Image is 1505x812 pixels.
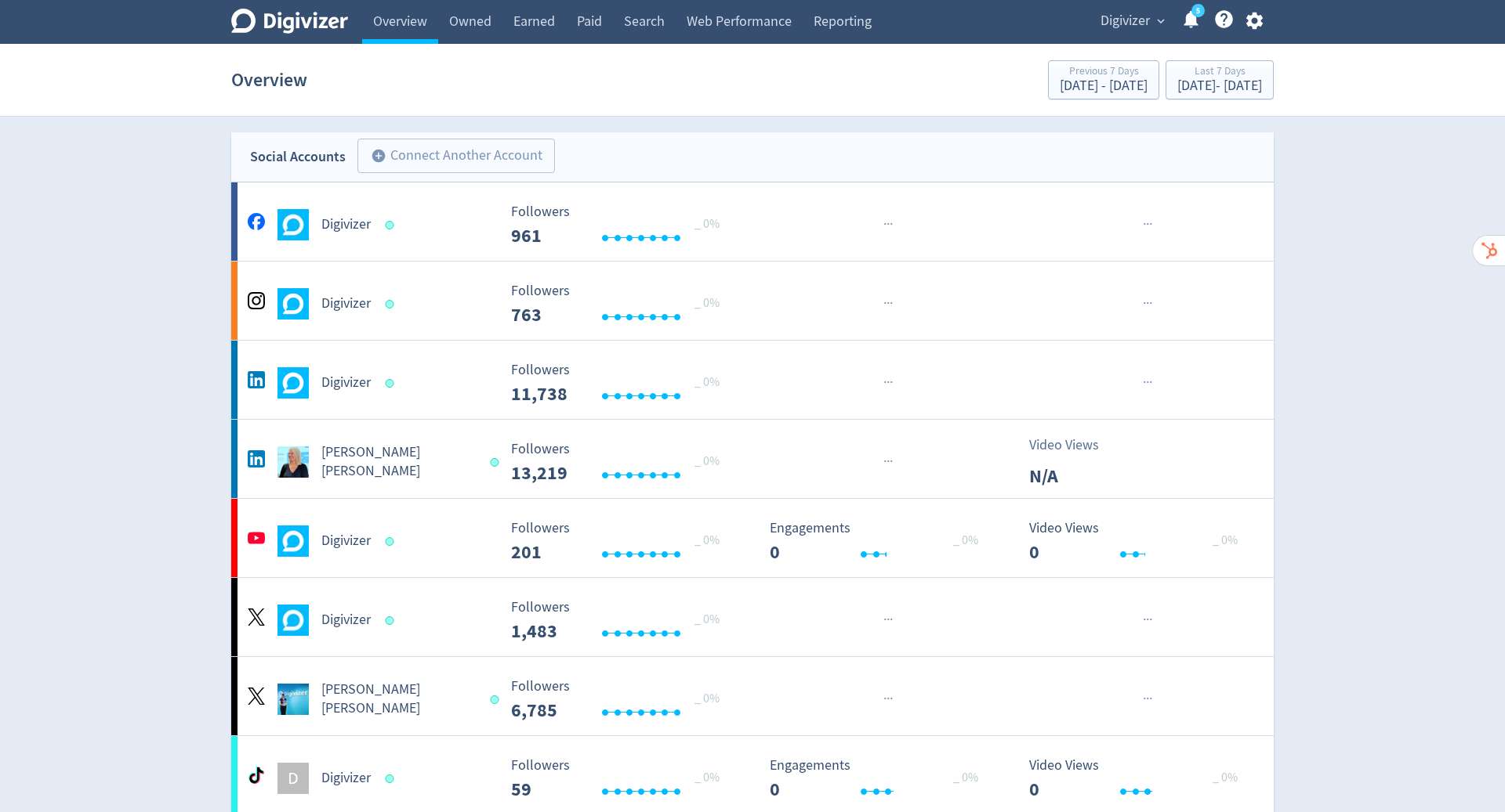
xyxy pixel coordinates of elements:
span: Digivizer [1101,9,1150,34]
span: · [887,215,890,234]
span: · [883,689,887,709]
span: Data last synced: 2 Oct 2025, 6:02am (AEST) [490,458,503,467]
div: Social Accounts [250,146,346,168]
a: Digivizer undefinedDigivizer Followers --- _ 0% Followers 11,738 ······ [231,341,1274,419]
span: · [887,689,890,709]
span: · [1149,294,1152,313]
span: · [1146,373,1149,392]
span: · [887,294,890,313]
span: Data last synced: 1 Oct 2025, 6:01pm (AEST) [490,695,503,704]
div: [DATE] - [DATE] [1177,79,1262,93]
span: · [1143,689,1146,709]
span: · [883,215,887,234]
span: · [1149,373,1152,392]
span: add_circle [371,148,386,164]
span: · [1149,689,1152,709]
a: Digivizer undefinedDigivizer Followers --- _ 0% Followers 1,483 ······ [231,578,1274,656]
span: _ 0% [1213,532,1238,548]
button: Digivizer [1095,9,1169,34]
p: Video Views [1029,435,1119,456]
span: · [887,452,890,471]
span: · [883,452,887,471]
span: _ 0% [694,374,720,390]
svg: Followers --- [503,521,738,562]
span: · [1146,610,1149,630]
span: · [890,689,893,709]
svg: Followers --- [503,204,738,246]
button: Last 7 Days[DATE]- [DATE] [1166,60,1274,99]
span: _ 0% [694,216,720,232]
div: D [277,763,309,794]
h1: Overview [231,55,307,105]
span: · [1143,215,1146,234]
h5: Digivizer [321,294,371,313]
div: [DATE] - [DATE] [1060,79,1148,93]
h5: Digivizer [321,215,371,234]
span: · [1149,215,1152,234]
img: Digivizer undefined [277,288,309,319]
span: _ 0% [694,295,720,311]
img: Digivizer undefined [277,367,309,399]
span: · [1143,373,1146,392]
span: _ 0% [694,532,720,548]
img: Digivizer undefined [277,604,309,636]
span: Data last synced: 1 Oct 2025, 7:02pm (AEST) [386,774,399,783]
a: Digivizer undefinedDigivizer Followers --- _ 0% Followers 201 Engagements 0 Engagements 0 _ 0% Vi... [231,499,1274,577]
svg: Followers --- [503,442,738,483]
span: _ 0% [694,691,720,706]
span: · [883,294,887,313]
h5: Digivizer [321,611,371,630]
button: Previous 7 Days[DATE] - [DATE] [1048,60,1159,99]
span: · [890,294,893,313]
h5: Digivizer [321,532,371,550]
svg: Followers --- [503,679,738,720]
a: Connect Another Account [346,141,555,173]
span: _ 0% [1213,770,1238,785]
span: _ 0% [694,453,720,469]
svg: Engagements 0 [762,758,997,799]
div: Previous 7 Days [1060,66,1148,79]
text: 5 [1196,5,1200,16]
span: · [1149,610,1152,630]
img: Digivizer undefined [277,209,309,240]
svg: Video Views 0 [1021,521,1257,562]
div: Last 7 Days [1177,66,1262,79]
span: · [883,610,887,630]
span: · [1143,610,1146,630]
span: · [883,373,887,392]
a: 5 [1191,4,1205,17]
svg: Followers --- [503,363,738,404]
span: · [887,610,890,630]
span: expand_more [1154,14,1168,28]
span: _ 0% [953,532,978,548]
svg: Followers --- [503,600,738,641]
span: · [890,452,893,471]
a: Emma Lo Russo undefined[PERSON_NAME] [PERSON_NAME] Followers --- _ 0% Followers 13,219 ···Video V... [231,420,1274,498]
span: Data last synced: 1 Oct 2025, 1:02pm (AEST) [386,537,399,546]
a: Digivizer undefinedDigivizer Followers --- _ 0% Followers 961 ······ [231,182,1274,261]
span: _ 0% [694,612,720,627]
span: · [1146,689,1149,709]
svg: Followers --- [503,283,738,325]
h5: [PERSON_NAME] [PERSON_NAME] [321,680,476,718]
p: N/A [1029,462,1119,490]
span: Data last synced: 1 Oct 2025, 7:02pm (AEST) [386,221,399,229]
img: Emma Lo Russo undefined [277,446,309,478]
span: · [890,215,893,234]
button: Connect Another Account [357,139,555,173]
img: Emma Lo Russo undefined [277,684,309,715]
span: · [1146,294,1149,313]
a: Emma Lo Russo undefined[PERSON_NAME] [PERSON_NAME] Followers --- _ 0% Followers 6,785 ······ [231,657,1274,735]
svg: Followers --- [503,758,738,799]
span: Data last synced: 2 Oct 2025, 12:01am (AEST) [386,616,399,625]
span: _ 0% [694,770,720,785]
span: _ 0% [953,770,978,785]
span: · [1143,294,1146,313]
span: · [887,373,890,392]
span: Data last synced: 1 Oct 2025, 7:02pm (AEST) [386,300,399,309]
span: · [1146,215,1149,234]
h5: [PERSON_NAME] [PERSON_NAME] [321,443,476,481]
h5: Digivizer [321,769,371,788]
h5: Digivizer [321,374,371,392]
svg: Video Views 0 [1021,758,1257,799]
